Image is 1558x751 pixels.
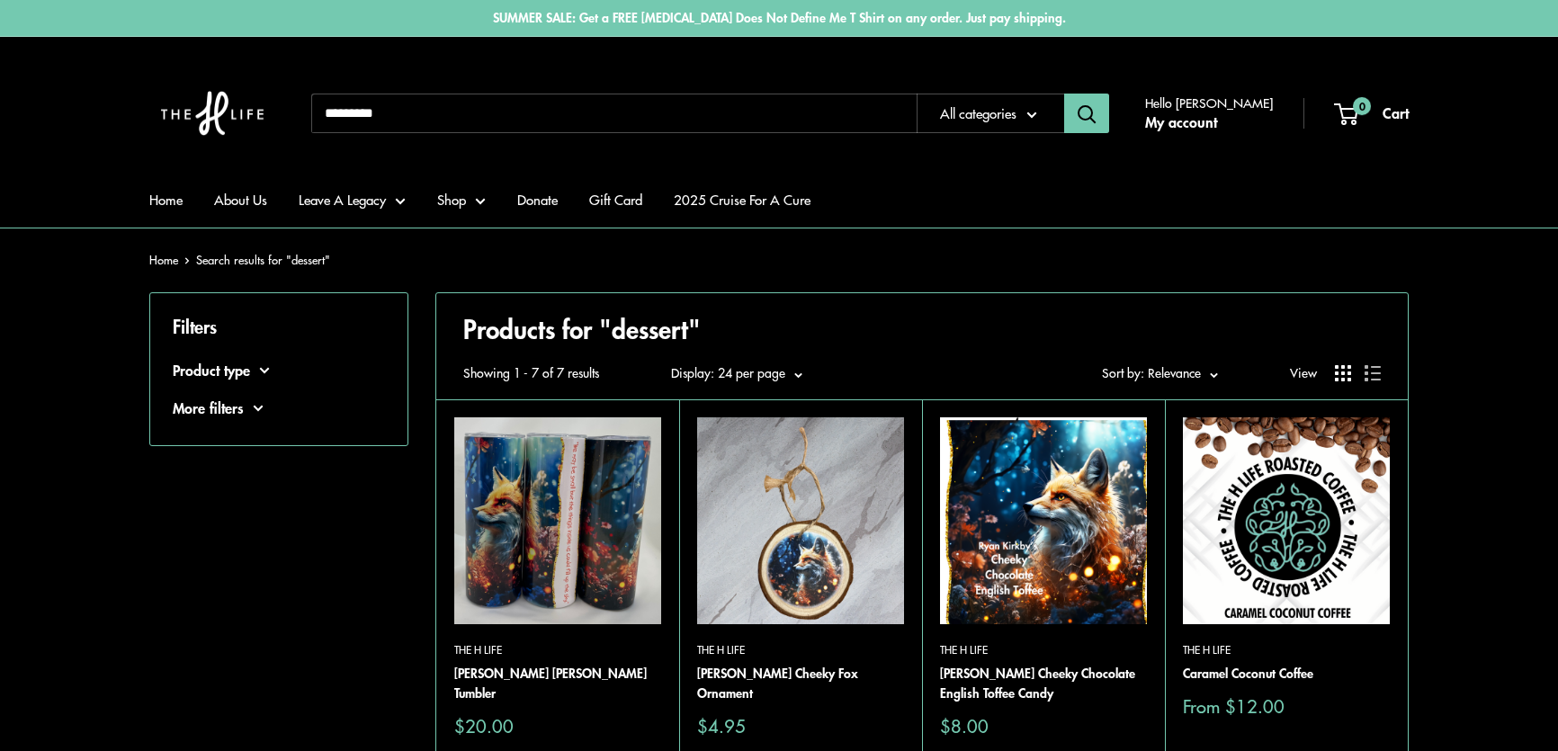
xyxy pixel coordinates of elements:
a: Ryan Tyler Kirkby Cheeky Fox OrnamentRyan Tyler Kirkby Cheeky Fox Ornament [697,417,904,624]
a: Gift Card [589,187,642,212]
a: 0 Cart [1336,100,1409,127]
a: Caramel Coconut Coffee [1183,664,1390,684]
button: 24 per page [718,361,802,384]
span: 24 per page [718,363,785,381]
a: About Us [214,187,267,212]
img: Ryan Tyler Kirkby Cheeky Fox Ornament [697,417,904,624]
h1: Products for "dessert" [463,311,1381,347]
label: Display: [671,361,714,384]
p: Filters [173,309,385,343]
a: The H Life [1183,642,1390,659]
button: Product type [173,357,385,384]
a: Home [149,187,183,212]
span: From $12.00 [1183,697,1285,715]
a: Donate [517,187,558,212]
a: [PERSON_NAME] Cheeky Chocolate English Toffee Candy [940,664,1147,702]
span: 0 [1353,97,1371,115]
button: Display products as list [1365,365,1381,381]
button: Display products as grid [1335,365,1351,381]
span: Hello [PERSON_NAME] [1145,91,1273,114]
button: Sort by: Relevance [1102,361,1218,384]
a: [PERSON_NAME] [PERSON_NAME] Tumbler [454,664,661,702]
a: Leave A Legacy [299,187,406,212]
span: Showing 1 - 7 of 7 results [463,361,599,384]
nav: Breadcrumb [149,249,330,271]
a: 2025 Cruise For A Cure [674,187,810,212]
span: View [1290,361,1317,384]
span: $8.00 [940,717,989,735]
a: [PERSON_NAME] Cheeky Fox Ornament [697,664,904,702]
span: Sort by: Relevance [1102,363,1201,381]
span: Cart [1383,102,1409,123]
a: The H Life [454,642,661,659]
img: The H Life [149,55,275,172]
img: Ryan's Fox Tumbler [454,417,661,624]
a: The H Life [697,642,904,659]
span: $20.00 [454,717,514,735]
a: Home [149,251,178,268]
a: Shop [437,187,486,212]
span: $4.95 [697,717,746,735]
button: More filters [173,395,385,422]
a: My account [1145,109,1217,136]
input: Search... [311,94,917,133]
button: Search [1064,94,1109,133]
a: The H Life [940,642,1147,659]
img: Ryan Kirkby’s Cheeky Chocolate English Toffee Candy [940,417,1147,624]
img: On a white textured background there are coffee beans spilling from the top and The H Life brain ... [1183,417,1390,624]
span: Search results for "dessert" [196,251,330,268]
